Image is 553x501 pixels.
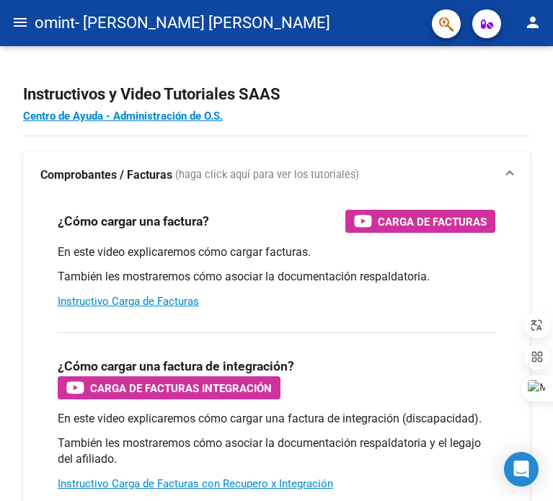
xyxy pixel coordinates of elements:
div: Open Intercom Messenger [504,452,539,487]
p: En este video explicaremos cómo cargar una factura de integración (discapacidad). [58,411,495,427]
p: También les mostraremos cómo asociar la documentación respaldatoria. [58,269,495,285]
span: Carga de Facturas [378,213,487,231]
a: Centro de Ayuda - Administración de O.S. [23,110,223,123]
mat-expansion-panel-header: Comprobantes / Facturas (haga click aquí para ver los tutoriales) [23,152,530,198]
mat-icon: person [524,14,541,31]
p: En este video explicaremos cómo cargar facturas. [58,244,495,260]
a: Instructivo Carga de Facturas con Recupero x Integración [58,477,333,490]
mat-icon: menu [12,14,29,31]
span: - [PERSON_NAME] [PERSON_NAME] [75,7,330,39]
h2: Instructivos y Video Tutoriales SAAS [23,81,530,108]
h3: ¿Cómo cargar una factura de integración? [58,356,294,376]
a: Instructivo Carga de Facturas [58,295,199,308]
button: Carga de Facturas Integración [58,376,280,399]
h3: ¿Cómo cargar una factura? [58,211,209,231]
span: (haga click aquí para ver los tutoriales) [175,167,359,183]
span: Carga de Facturas Integración [90,379,272,397]
p: También les mostraremos cómo asociar la documentación respaldatoria y el legajo del afiliado. [58,435,495,467]
span: omint [35,7,75,39]
strong: Comprobantes / Facturas [40,167,172,183]
button: Carga de Facturas [345,210,495,233]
